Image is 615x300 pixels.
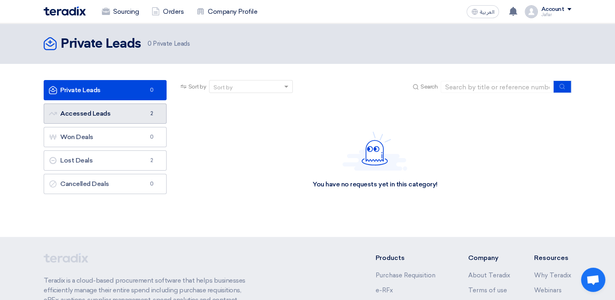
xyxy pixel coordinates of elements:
[534,287,562,294] a: Webinars
[468,253,510,263] li: Company
[148,40,152,47] span: 0
[313,180,437,189] div: You have no requests yet in this category!
[44,6,86,16] img: Teradix logo
[213,83,232,92] div: Sort by
[147,180,156,188] span: 0
[534,272,571,279] a: Why Teradix
[147,156,156,165] span: 2
[147,110,156,118] span: 2
[44,80,167,100] a: Private Leads0
[61,36,141,52] h2: Private Leads
[525,5,538,18] img: profile_test.png
[95,3,145,21] a: Sourcing
[342,131,407,171] img: Hello
[467,5,499,18] button: العربية
[468,272,510,279] a: About Teradix
[44,174,167,194] a: Cancelled Deals0
[541,13,571,17] div: Jafar
[376,253,444,263] li: Products
[376,287,393,294] a: e-RFx
[581,268,605,292] div: دردشة مفتوحة
[534,253,571,263] li: Resources
[421,82,437,91] span: Search
[376,272,435,279] a: Purchase Requisition
[44,127,167,147] a: Won Deals0
[145,3,190,21] a: Orders
[148,39,190,49] span: Private Leads
[441,81,554,93] input: Search by title or reference number
[190,3,264,21] a: Company Profile
[480,9,494,15] span: العربية
[188,82,206,91] span: Sort by
[541,6,564,13] div: Account
[147,86,156,94] span: 0
[468,287,507,294] a: Terms of use
[44,150,167,171] a: Lost Deals2
[44,104,167,124] a: Accessed Leads2
[147,133,156,141] span: 0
